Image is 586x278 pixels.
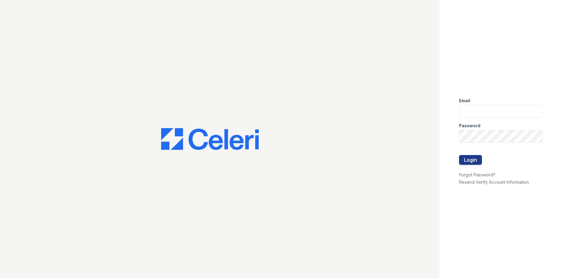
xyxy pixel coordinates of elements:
[459,155,482,165] button: Login
[459,179,529,185] a: Resend Verify Account Information
[161,128,259,150] img: CE_Logo_Blue-a8612792a0a2168367f1c8372b55b34899dd931a85d93a1a3d3e32e68fde9ad4.png
[459,123,480,129] label: Password
[459,172,495,177] a: Forgot Password?
[459,98,470,104] label: Email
